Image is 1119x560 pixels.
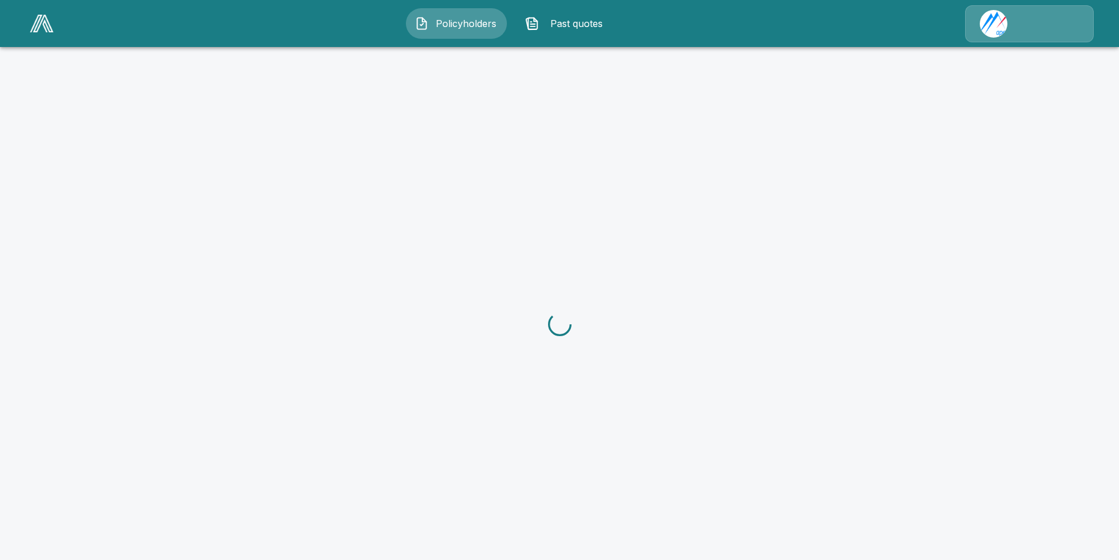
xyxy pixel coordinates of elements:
[525,16,539,31] img: Past quotes Icon
[434,16,498,31] span: Policyholders
[30,15,53,32] img: AA Logo
[415,16,429,31] img: Policyholders Icon
[516,8,617,39] button: Past quotes IconPast quotes
[544,16,609,31] span: Past quotes
[406,8,507,39] button: Policyholders IconPolicyholders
